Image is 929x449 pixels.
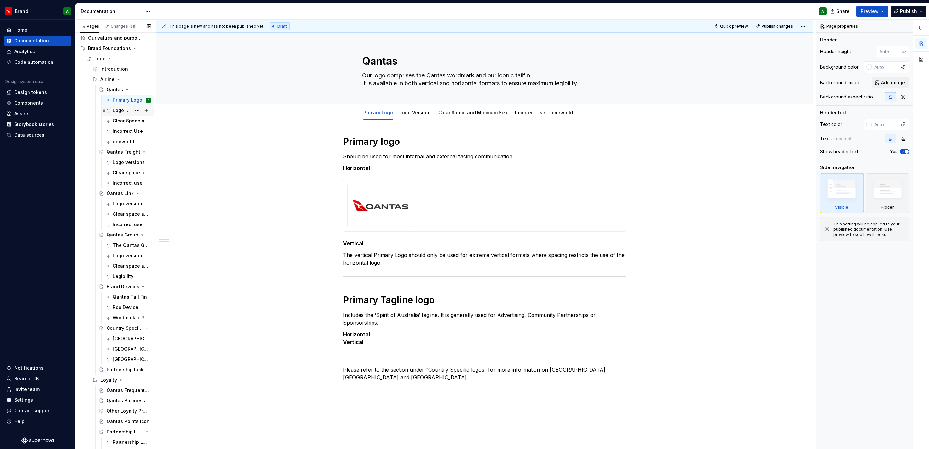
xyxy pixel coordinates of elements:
a: Primary Logo [363,110,393,115]
button: Publish [891,6,926,17]
span: Preview [861,8,879,15]
a: Logo Versions [399,110,432,115]
div: Logo [84,53,154,64]
div: Clear Space and Minimum Size [436,106,511,119]
div: Incorrect Use [512,106,548,119]
div: Partnership lockups [107,366,150,373]
a: Partnership Lockups [102,437,154,447]
div: Hidden [866,173,910,213]
div: Background image [820,79,861,86]
textarea: Our logo comprises the Qantas wordmark and our iconic tailfin. It is available in both vertical a... [361,70,606,88]
a: [GEOGRAPHIC_DATA] [102,354,154,364]
div: Show header text [820,148,858,155]
div: Background color [820,64,859,70]
button: Contact support [4,406,71,416]
div: Logo versions [113,252,145,259]
div: Hidden [881,205,895,210]
div: Contact support [14,408,51,414]
div: Loyalty [90,375,154,385]
div: Notifications [14,365,44,371]
div: Wordmark + Roo [113,315,150,321]
div: Header text [820,109,846,116]
a: Introduction [90,64,154,74]
div: Settings [14,397,33,403]
a: Other Loyalty Products [96,406,154,416]
div: Storybook stories [14,121,54,128]
a: Partnership Lockups [96,427,154,437]
div: oneworld [549,106,576,119]
span: 69 [129,24,136,29]
span: Quick preview [720,24,748,29]
button: Search ⌘K [4,374,71,384]
p: Includes the ‘Spirit of Australia’ tagline. It is generally used for Advertising, Community Partn... [343,311,626,327]
div: Qantas Business Rewards [107,397,150,404]
div: Documentation [81,8,142,15]
div: The Qantas Group logo [113,242,150,248]
p: The vertical Primary Logo should only be used for extreme vertical formats where spacing restrict... [343,251,626,267]
strong: Horizontal [343,165,370,171]
div: Search ⌘K [14,375,39,382]
div: Legibility [113,273,133,280]
a: Qantas Points Icon [96,416,154,427]
div: Qantas Points Icon [107,418,150,425]
a: Invite team [4,384,71,395]
div: Documentation [14,38,49,44]
div: Brand Foundations [78,43,154,53]
div: Qantas Freight [107,149,140,155]
div: [GEOGRAPHIC_DATA] [113,356,150,363]
a: Supernova Logo [21,437,54,444]
div: [GEOGRAPHIC_DATA] [113,335,150,342]
a: Logo Versions [102,105,154,116]
div: Logo versions [113,159,145,166]
div: Home [14,27,27,33]
p: Should be used for most internal and external facing communication. [343,153,626,160]
div: Airline [100,76,115,83]
a: Clear space and minimum size [102,167,154,178]
div: Primary Logo [113,97,142,103]
a: Incorrect Use [102,126,154,136]
input: Auto [872,61,898,73]
div: Primary Logo [361,106,396,119]
a: Clear Space and Minimum Size [438,110,509,115]
span: This page is new and has not been published yet. [169,24,264,29]
div: Text alignment [820,135,852,142]
a: Incorrect use [102,178,154,188]
a: Storybook stories [4,119,71,130]
a: Incorrect Use [515,110,545,115]
div: oneworld [113,138,134,145]
div: Text color [820,121,842,128]
a: Documentation [4,36,71,46]
button: Preview [856,6,888,17]
button: Publish changes [753,22,796,31]
div: Side navigation [820,164,856,171]
div: Invite team [14,386,40,393]
div: Introduction [100,66,128,72]
a: Clear space and minimum size [102,209,154,219]
div: Country Specific Logos [107,325,143,331]
textarea: Qantas [361,53,606,69]
a: Design tokens [4,87,71,98]
div: Data sources [14,132,44,138]
div: A [148,97,149,103]
a: Brand Devices [96,282,154,292]
a: Clear space and minimum size [102,261,154,271]
a: [GEOGRAPHIC_DATA] [102,333,154,344]
a: The Qantas Group logo [102,240,154,250]
div: Brand Foundations [88,45,131,52]
span: Add image [881,79,905,86]
a: Qantas Group [96,230,154,240]
a: Partnership lockups [96,364,154,375]
div: Brand Devices [107,283,139,290]
a: Wordmark + Roo [102,313,154,323]
div: Partnership Lockups [107,429,143,435]
div: Background aspect ratio [820,94,873,100]
div: Assets [14,110,29,117]
div: Analytics [14,48,35,55]
a: Logo versions [102,157,154,167]
div: Qantas Frequent Flyer logo [107,387,150,394]
div: Qantas [107,86,123,93]
a: Qantas Link [96,188,154,199]
div: Components [14,100,43,106]
a: Roo Device [102,302,154,313]
div: Brand [15,8,28,15]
